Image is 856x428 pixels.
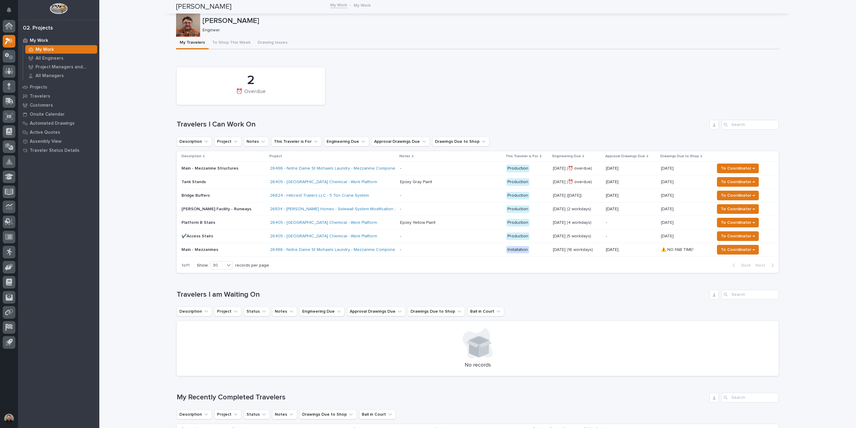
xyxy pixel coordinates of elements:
[717,177,759,187] button: To Coordinator →
[400,193,401,198] div: -
[210,262,225,269] div: 30
[177,258,194,273] p: 1 of 1
[408,307,465,316] button: Drawings Due to Shop
[506,178,529,186] div: Production
[177,137,212,146] button: Description
[177,393,707,402] h1: My Recently Completed Travelers
[209,37,254,49] button: To Shop This Week
[299,307,345,316] button: Engineering Due
[721,120,779,130] input: Search
[184,362,771,369] p: No records
[36,73,64,79] p: All Managers
[36,56,64,61] p: All Engineers
[214,307,241,316] button: Project
[661,219,675,225] p: [DATE]
[181,180,265,185] p: Tank Stands
[270,234,377,239] a: 26405 - [GEOGRAPHIC_DATA] Chemical - Work Platform
[270,180,377,185] a: 26405 - [GEOGRAPHIC_DATA] Chemical - Work Platform
[30,130,60,135] p: Active Quotes
[177,230,779,243] tr: ✔️Access Stairs26405 - [GEOGRAPHIC_DATA] Chemical - Work Platform - Production[DATE] (5 workdays)...
[177,120,707,129] h1: Travelers I Can Work On
[354,2,371,8] p: My Work
[18,137,99,146] a: Assembly View
[506,165,529,172] div: Production
[400,180,432,185] div: Epoxy Gray Paint
[23,71,99,80] a: All Managers
[400,220,436,225] div: Epoxy Yellow Paint
[553,166,601,171] p: [DATE] (⏰ overdue)
[23,63,99,71] a: Project Managers and Engineers
[553,234,601,239] p: [DATE] (5 workdays)
[661,246,695,252] p: ⚠️ NO FAB TIME!
[3,412,15,425] button: users-avatar
[214,137,241,146] button: Project
[272,410,297,419] button: Notes
[553,193,601,198] p: [DATE] ([DATE])
[506,246,529,254] div: Installation
[738,263,751,268] span: Back
[18,92,99,101] a: Travelers
[606,207,656,212] p: [DATE]
[177,175,779,189] tr: Tank Stands26405 - [GEOGRAPHIC_DATA] Chemical - Work Platform Epoxy Gray Paint Production[DATE] (...
[553,247,601,252] p: [DATE] (16 workdays)
[187,89,315,101] div: ⏰ Overdue
[299,410,357,419] button: Drawings Due to Shop
[23,45,99,54] a: My Work
[721,165,755,172] span: To Coordinator →
[552,153,581,160] p: Engineering Due
[717,191,759,200] button: To Coordinator →
[177,243,779,257] tr: Main - Mezzanines26486 - Notre Dame St Michaels Laundry - Mezzanine Components - Installation[DAT...
[254,37,291,49] button: Drawing Issues
[717,218,759,227] button: To Coordinator →
[270,247,401,252] a: 26486 - Notre Dame St Michaels Laundry - Mezzanine Components
[330,1,347,8] a: My Work
[721,233,755,240] span: To Coordinator →
[177,410,212,419] button: Description
[50,3,67,14] img: Workspace Logo
[324,137,369,146] button: Engineering Due
[30,38,48,43] p: My Work
[18,101,99,110] a: Customers
[214,410,241,419] button: Project
[606,220,656,225] p: -
[721,178,755,186] span: To Coordinator →
[30,103,53,108] p: Customers
[18,83,99,92] a: Projects
[606,166,656,171] p: [DATE]
[18,119,99,128] a: Automated Drawings
[177,202,779,216] tr: [PERSON_NAME] Facility - Runways26834 - [PERSON_NAME] Homes - Sidewall System Modification and P-...
[235,263,269,268] p: records per page
[399,153,410,160] p: Notes
[506,153,538,160] p: This Traveler is For
[721,192,755,199] span: To Coordinator →
[181,220,265,225] p: Platform B Stairs
[36,64,95,70] p: Project Managers and Engineers
[717,231,759,241] button: To Coordinator →
[606,234,656,239] p: -
[177,216,779,230] tr: Platform B Stairs26405 - [GEOGRAPHIC_DATA] Chemical - Work Platform Epoxy Yellow Paint Production...
[177,189,779,202] tr: Bridge Buffers26624 - Hillcrest Trailers LLC - 5 Ton Crane System - Production[DATE] ([DATE])[DAT...
[467,307,504,316] button: Ball in Court
[432,137,489,146] button: Drawings Due to Shop
[553,207,601,212] p: [DATE] (2 workdays)
[400,247,401,252] div: -
[400,234,401,239] div: -
[181,207,265,212] p: [PERSON_NAME] Facility - Runways
[371,137,430,146] button: Approval Drawings Due
[18,110,99,119] a: Onsite Calendar
[203,28,775,33] p: Engineer
[717,204,759,214] button: To Coordinator →
[8,7,15,17] div: Notifications
[606,193,656,198] p: [DATE]
[506,219,529,226] div: Production
[721,290,779,299] input: Search
[244,137,269,146] button: Notes
[272,307,297,316] button: Notes
[181,166,265,171] p: Main - Mezzanine Structures
[30,94,50,99] p: Travelers
[18,36,99,45] a: My Work
[177,162,779,175] tr: Main - Mezzanine Structures26486 - Notre Dame St Michaels Laundry - Mezzanine Components - Produc...
[506,192,529,199] div: Production
[181,153,201,160] p: Description
[181,247,265,252] p: Main - Mezzanines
